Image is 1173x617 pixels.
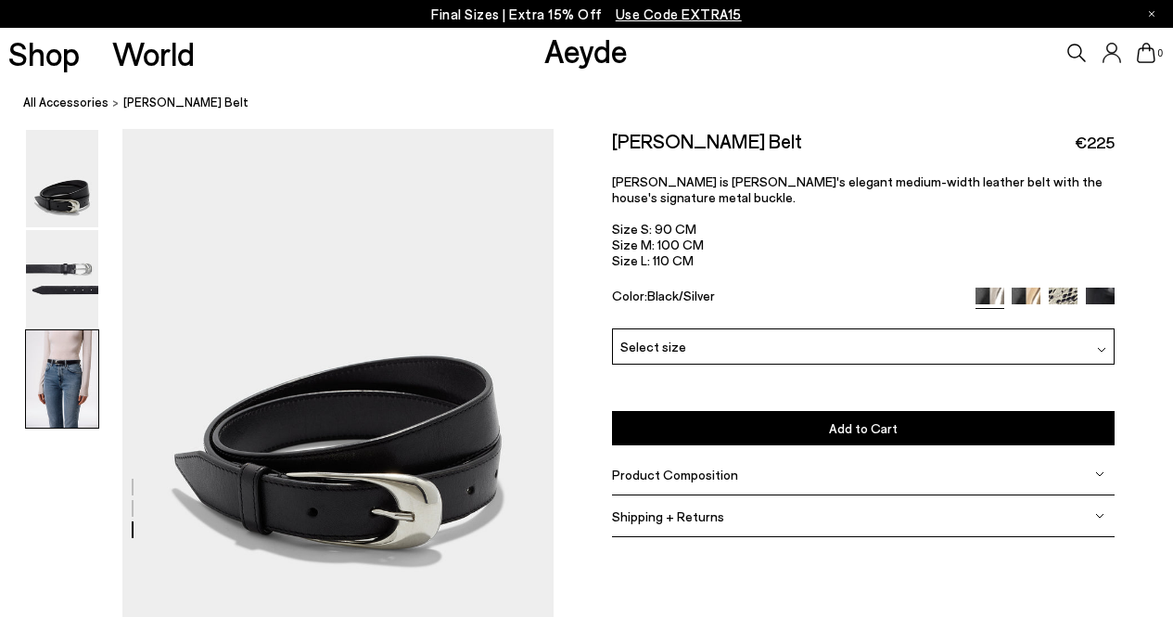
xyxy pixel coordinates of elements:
div: Color: [612,288,959,309]
img: Leona Leather Belt - Image 3 [26,330,98,428]
p: Final Sizes | Extra 15% Off [431,3,742,26]
img: svg%3E [1097,345,1106,354]
img: Leona Leather Belt - Image 2 [26,230,98,328]
span: €225 [1075,131,1115,154]
span: [PERSON_NAME] is [PERSON_NAME]'s elegant medium-width leather belt with the house's signature met... [612,174,1103,268]
img: Leona Leather Belt - Image 1 [26,130,98,227]
img: svg%3E [1095,511,1104,521]
span: Add to Cart [829,420,898,436]
span: Black/Silver [647,288,715,303]
span: 0 [1155,48,1165,58]
span: Navigate to /collections/ss25-final-sizes [616,6,742,22]
h2: [PERSON_NAME] Belt [612,129,802,152]
img: svg%3E [1095,469,1104,479]
span: Shipping + Returns [612,508,724,524]
span: Select size [620,337,686,356]
a: Aeyde [544,31,628,70]
nav: breadcrumb [23,78,1173,129]
a: All Accessories [23,93,108,112]
a: Shop [8,37,80,70]
button: Add to Cart [612,411,1115,445]
a: World [112,37,195,70]
a: 0 [1137,43,1155,63]
span: Product Composition [612,467,738,482]
span: [PERSON_NAME] Belt [123,93,249,112]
